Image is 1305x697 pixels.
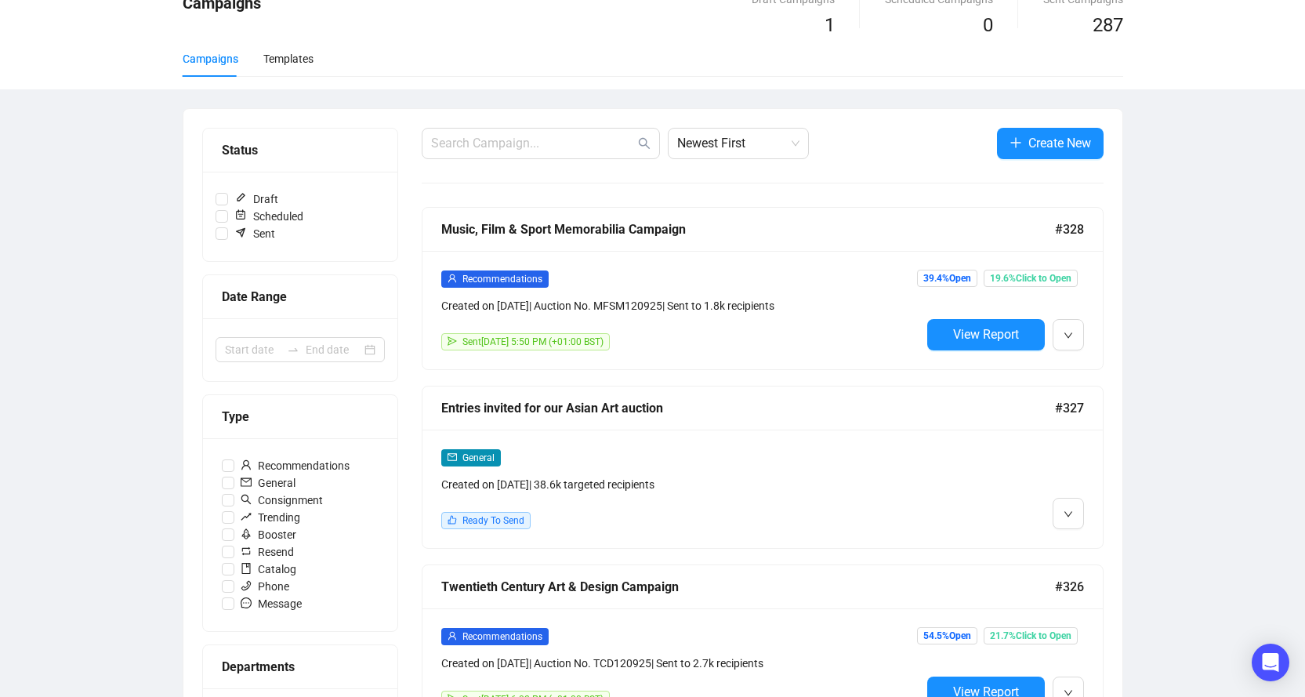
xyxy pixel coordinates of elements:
div: Created on [DATE] | Auction No. MFSM120925 | Sent to 1.8k recipients [441,297,921,314]
span: View Report [953,327,1019,342]
input: End date [306,341,361,358]
span: Message [234,595,308,612]
a: Entries invited for our Asian Art auction#327mailGeneralCreated on [DATE]| 38.6k targeted recipie... [422,386,1104,549]
div: Type [222,407,379,427]
span: rise [241,511,252,522]
div: Templates [263,50,314,67]
div: Date Range [222,287,379,307]
span: Create New [1028,133,1091,153]
span: #326 [1055,577,1084,597]
div: Open Intercom Messenger [1252,644,1289,681]
span: to [287,343,299,356]
span: rocket [241,528,252,539]
div: Twentieth Century Art & Design Campaign [441,577,1055,597]
span: Booster [234,526,303,543]
button: Create New [997,128,1104,159]
span: 287 [1093,14,1123,36]
span: user [448,274,457,283]
div: Campaigns [183,50,238,67]
span: 0 [983,14,993,36]
span: Phone [234,578,295,595]
span: #327 [1055,398,1084,418]
span: Sent [DATE] 5:50 PM (+01:00 BST) [462,336,604,347]
span: mail [241,477,252,488]
input: Start date [225,341,281,358]
span: Sent [228,225,281,242]
span: Draft [228,191,285,208]
span: user [241,459,252,470]
span: phone [241,580,252,591]
span: General [462,452,495,463]
span: book [241,563,252,574]
span: down [1064,510,1073,519]
span: Catalog [234,561,303,578]
span: search [638,137,651,150]
span: Ready To Send [462,515,524,526]
div: Status [222,140,379,160]
span: user [448,631,457,641]
div: Entries invited for our Asian Art auction [441,398,1055,418]
div: Created on [DATE] | 38.6k targeted recipients [441,476,921,493]
span: Newest First [677,129,799,158]
span: Recommendations [462,274,542,285]
span: Trending [234,509,306,526]
div: Departments [222,657,379,677]
span: message [241,597,252,608]
span: 21.7% Click to Open [984,627,1078,644]
span: General [234,474,302,492]
span: retweet [241,546,252,557]
span: down [1064,331,1073,340]
span: Recommendations [462,631,542,642]
span: 54.5% Open [917,627,977,644]
div: Music, Film & Sport Memorabilia Campaign [441,220,1055,239]
div: Created on [DATE] | Auction No. TCD120925 | Sent to 2.7k recipients [441,655,921,672]
span: plus [1010,136,1022,149]
span: Scheduled [228,208,310,225]
span: Recommendations [234,457,356,474]
span: 19.6% Click to Open [984,270,1078,287]
span: #328 [1055,220,1084,239]
span: search [241,494,252,505]
span: send [448,336,457,346]
span: swap-right [287,343,299,356]
span: mail [448,452,457,462]
a: Music, Film & Sport Memorabilia Campaign#328userRecommendationsCreated on [DATE]| Auction No. MFS... [422,207,1104,370]
span: 1 [825,14,835,36]
button: View Report [927,319,1045,350]
span: like [448,515,457,525]
span: Resend [234,543,300,561]
span: Consignment [234,492,329,509]
span: 39.4% Open [917,270,977,287]
input: Search Campaign... [431,134,635,153]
